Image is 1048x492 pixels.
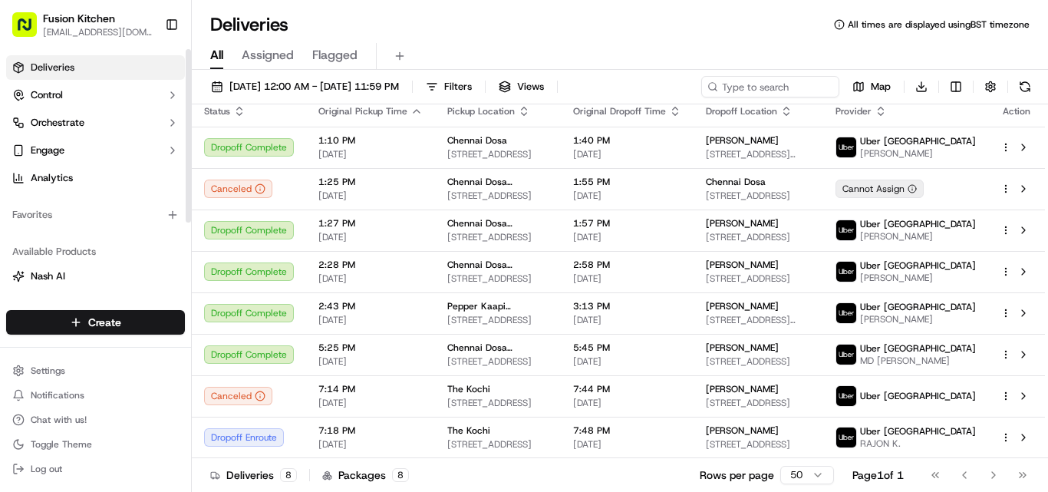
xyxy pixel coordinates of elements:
[860,313,976,325] span: [PERSON_NAME]
[447,259,549,271] span: Chennai Dosa [GEOGRAPHIC_DATA]
[573,176,681,188] span: 1:55 PM
[860,259,976,272] span: Uber [GEOGRAPHIC_DATA]
[836,262,856,282] img: uber-new-logo.jpeg
[318,272,423,285] span: [DATE]
[322,467,409,483] div: Packages
[573,438,681,451] span: [DATE]
[32,147,60,174] img: 1732323095091-59ea418b-cfe3-43c8-9ae0-d0d06d6fd42c
[6,111,185,135] button: Orchestrate
[6,239,185,264] div: Available Products
[517,80,544,94] span: Views
[492,76,551,97] button: Views
[573,259,681,271] span: 2:58 PM
[6,6,159,43] button: Fusion Kitchen[EMAIL_ADDRESS][DOMAIN_NAME]
[261,151,279,170] button: Start new chat
[848,18,1030,31] span: All times are displayed using BST timezone
[447,424,490,437] span: The Kochi
[145,343,246,358] span: API Documentation
[318,105,407,117] span: Original Pickup Time
[706,217,779,229] span: [PERSON_NAME]
[573,355,681,368] span: [DATE]
[318,314,423,326] span: [DATE]
[6,264,185,289] button: Nash AI
[706,342,779,354] span: [PERSON_NAME]
[6,310,185,335] button: Create
[6,166,185,190] a: Analytics
[15,15,46,46] img: Nash
[31,239,43,251] img: 1736555255976-a54dd68f-1ca7-489b-9aae-adbdc363a1c4
[210,467,297,483] div: Deliveries
[836,303,856,323] img: uber-new-logo.jpeg
[318,259,423,271] span: 2:28 PM
[31,61,74,74] span: Deliveries
[706,259,779,271] span: [PERSON_NAME]
[860,230,976,243] span: [PERSON_NAME]
[447,176,549,188] span: Chennai Dosa [GEOGRAPHIC_DATA]
[1014,76,1036,97] button: Refresh
[12,269,179,283] a: Nash AI
[69,147,252,162] div: Start new chat
[706,272,811,285] span: [STREET_ADDRESS]
[204,180,272,198] button: Canceled
[444,80,472,94] span: Filters
[706,176,766,188] span: Chennai Dosa
[860,147,976,160] span: [PERSON_NAME]
[31,269,65,283] span: Nash AI
[447,148,549,160] span: [STREET_ADDRESS]
[31,297,53,311] span: Fleet
[318,438,423,451] span: [DATE]
[573,217,681,229] span: 1:57 PM
[12,297,179,311] a: Fleet
[860,355,976,367] span: MD [PERSON_NAME]
[447,217,549,229] span: Chennai Dosa [GEOGRAPHIC_DATA] I
[318,355,423,368] span: [DATE]
[6,409,185,431] button: Chat with us!
[318,342,423,354] span: 5:25 PM
[6,55,185,80] a: Deliveries
[204,387,272,405] button: Canceled
[573,314,681,326] span: [DATE]
[706,397,811,409] span: [STREET_ADDRESS]
[447,190,549,202] span: [STREET_ADDRESS]
[69,162,211,174] div: We're available if you need us!
[836,345,856,365] img: uber-new-logo.jpeg
[15,147,43,174] img: 1736555255976-a54dd68f-1ca7-489b-9aae-adbdc363a1c4
[108,378,186,390] a: Powered byPylon
[318,217,423,229] span: 1:27 PM
[1000,105,1033,117] div: Action
[447,355,549,368] span: [STREET_ADDRESS]
[51,279,56,292] span: •
[318,176,423,188] span: 1:25 PM
[210,12,288,37] h1: Deliveries
[836,137,856,157] img: uber-new-logo.jpeg
[88,315,121,330] span: Create
[31,171,73,185] span: Analytics
[238,196,279,215] button: See all
[15,223,40,248] img: Dianne Alexi Soriano
[573,105,666,117] span: Original Dropoff Time
[836,386,856,406] img: uber-new-logo.jpeg
[229,80,399,94] span: [DATE] 12:00 AM - [DATE] 11:59 PM
[43,26,153,38] span: [EMAIL_ADDRESS][DOMAIN_NAME]
[706,231,811,243] span: [STREET_ADDRESS]
[836,428,856,447] img: uber-new-logo.jpeg
[447,314,549,326] span: [STREET_ADDRESS]
[573,231,681,243] span: [DATE]
[59,279,91,292] span: [DATE]
[31,438,92,451] span: Toggle Theme
[447,397,549,409] span: [STREET_ADDRESS]
[43,11,115,26] button: Fusion Kitchen
[845,76,898,97] button: Map
[31,463,62,475] span: Log out
[860,218,976,230] span: Uber [GEOGRAPHIC_DATA]
[318,231,423,243] span: [DATE]
[392,468,409,482] div: 8
[860,135,976,147] span: Uber [GEOGRAPHIC_DATA]
[31,116,84,130] span: Orchestrate
[573,383,681,395] span: 7:44 PM
[852,467,904,483] div: Page 1 of 1
[6,360,185,381] button: Settings
[706,300,779,312] span: [PERSON_NAME]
